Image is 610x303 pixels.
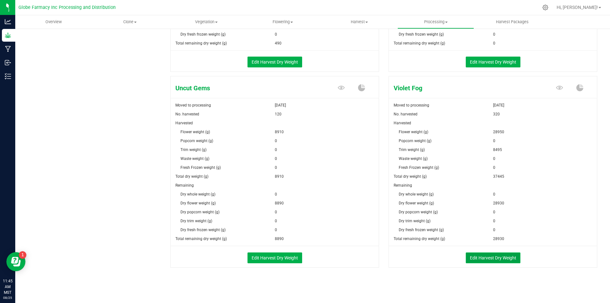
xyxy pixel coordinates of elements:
[399,219,430,223] span: Dry trim weight (g)
[5,46,11,52] inline-svg: Manufacturing
[322,19,397,25] span: Harvest
[3,278,12,295] p: 11:45 AM MST
[245,19,321,25] span: Flowering
[474,15,551,29] a: Harvest Packages
[275,190,277,199] span: 0
[394,103,429,107] span: Moved to processing
[275,145,277,154] span: 0
[175,237,227,241] span: Total remaining dry weight (g)
[19,251,26,259] iframe: Resource center unread badge
[493,145,502,154] span: 8495
[3,295,12,300] p: 08/25
[180,165,221,170] span: Fresh Frozen weight (g)
[397,15,474,29] a: Processing
[394,121,411,125] span: Harvested
[398,19,474,25] span: Processing
[5,18,11,25] inline-svg: Analytics
[180,228,226,232] span: Dry fresh frozen weight (g)
[399,139,431,143] span: Popcorn weight (g)
[275,30,277,39] span: 0
[275,136,277,145] span: 0
[557,5,598,10] span: Hi, [PERSON_NAME]!
[399,228,444,232] span: Dry fresh frozen weight (g)
[493,127,504,136] span: 28950
[245,15,321,29] a: Flowering
[493,30,495,39] span: 0
[399,192,434,196] span: Dry whole weight (g)
[493,234,504,243] span: 28930
[168,15,245,29] a: Vegetation
[275,172,284,181] span: 8910
[399,130,428,134] span: Flower weight (g)
[6,252,25,271] iframe: Resource center
[175,174,208,179] span: Total dry weight (g)
[466,57,520,67] button: Edit Harvest Dry Weight
[541,4,549,10] div: Manage settings
[493,208,495,217] span: 0
[394,237,445,241] span: Total remaining dry weight (g)
[399,201,434,205] span: Dry flower weight (g)
[247,57,302,67] button: Edit Harvest Dry Weight
[399,32,444,37] span: Dry fresh frozen weight (g)
[180,219,212,223] span: Dry trim weight (g)
[399,156,428,161] span: Waste weight (g)
[275,101,286,110] span: [DATE]
[275,163,277,172] span: 0
[180,139,213,143] span: Popcorn weight (g)
[92,19,168,25] span: Clone
[394,41,445,45] span: Total remaining dry weight (g)
[389,83,527,93] span: Violet Fog
[247,252,302,263] button: Edit Harvest Dry Weight
[399,148,425,152] span: Trim weight (g)
[168,19,244,25] span: Vegetation
[493,101,504,110] span: [DATE]
[394,112,417,116] span: No. harvested
[275,110,281,119] span: 120
[175,183,194,188] span: Remaining
[493,154,495,163] span: 0
[493,163,495,172] span: 0
[180,201,216,205] span: Dry flower weight (g)
[399,165,439,170] span: Fresh Frozen weight (g)
[493,225,495,234] span: 0
[175,103,211,107] span: Moved to processing
[15,15,92,29] a: Overview
[275,154,277,163] span: 0
[92,15,168,29] a: Clone
[493,199,504,208] span: 28930
[493,136,495,145] span: 0
[275,225,277,234] span: 0
[466,252,520,263] button: Edit Harvest Dry Weight
[175,112,199,116] span: No. harvested
[18,5,116,10] span: Globe Farmacy Inc Processing and Distribution
[493,190,495,199] span: 0
[180,148,207,152] span: Trim weight (g)
[394,174,427,179] span: Total dry weight (g)
[321,15,398,29] a: Harvest
[493,217,495,225] span: 0
[275,39,281,48] span: 490
[394,183,412,188] span: Remaining
[37,19,70,25] span: Overview
[180,130,210,134] span: Flower weight (g)
[493,39,495,48] span: 0
[275,208,277,217] span: 0
[175,121,193,125] span: Harvested
[175,41,227,45] span: Total remaining dry weight (g)
[180,156,209,161] span: Waste weight (g)
[275,199,284,208] span: 8890
[171,83,309,93] span: Uncut Gems
[493,110,500,119] span: 320
[399,210,438,214] span: Dry popcorn weight (g)
[5,32,11,38] inline-svg: Grow
[180,192,215,196] span: Dry whole weight (g)
[5,59,11,66] inline-svg: Inbound
[5,73,11,79] inline-svg: Inventory
[275,234,284,243] span: 8890
[493,172,504,181] span: 37445
[180,210,220,214] span: Dry popcorn weight (g)
[180,32,226,37] span: Dry fresh frozen weight (g)
[275,217,277,225] span: 0
[275,127,284,136] span: 8910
